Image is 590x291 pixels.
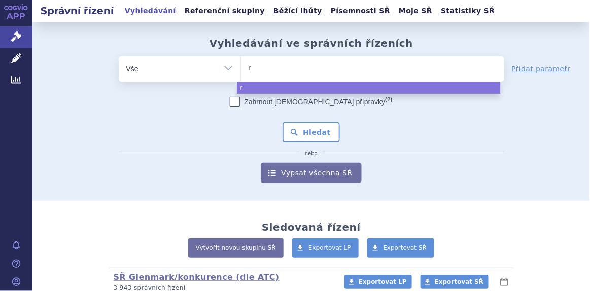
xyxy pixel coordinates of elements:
a: Písemnosti SŘ [328,4,393,18]
button: Hledat [283,122,340,142]
h2: Sledovaná řízení [262,221,361,233]
a: Statistiky SŘ [438,4,498,18]
a: Vyhledávání [122,4,179,18]
a: SŘ Glenmark/konkurence (dle ATC) [114,272,280,282]
a: Exportovat LP [344,275,412,289]
a: Moje SŘ [396,4,435,18]
abbr: (?) [385,96,392,103]
a: Vytvořit novou skupinu SŘ [188,238,284,258]
i: nebo [300,151,323,157]
label: Zahrnout [DEMOGRAPHIC_DATA] přípravky [230,97,392,107]
span: Exportovat LP [308,244,351,251]
a: Přidat parametr [512,64,571,74]
a: Vypsat všechna SŘ [261,163,361,183]
span: Exportovat LP [359,278,407,285]
a: Exportovat LP [292,238,359,258]
a: Exportovat SŘ [367,238,435,258]
span: Exportovat SŘ [384,244,427,251]
button: lhůty [499,276,509,288]
li: r [237,82,500,94]
h2: Správní řízení [32,4,122,18]
h2: Vyhledávání ve správních řízeních [210,37,413,49]
a: Exportovat SŘ [421,275,489,289]
span: Exportovat SŘ [435,278,483,285]
a: Referenční skupiny [182,4,268,18]
a: Běžící lhůty [270,4,325,18]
